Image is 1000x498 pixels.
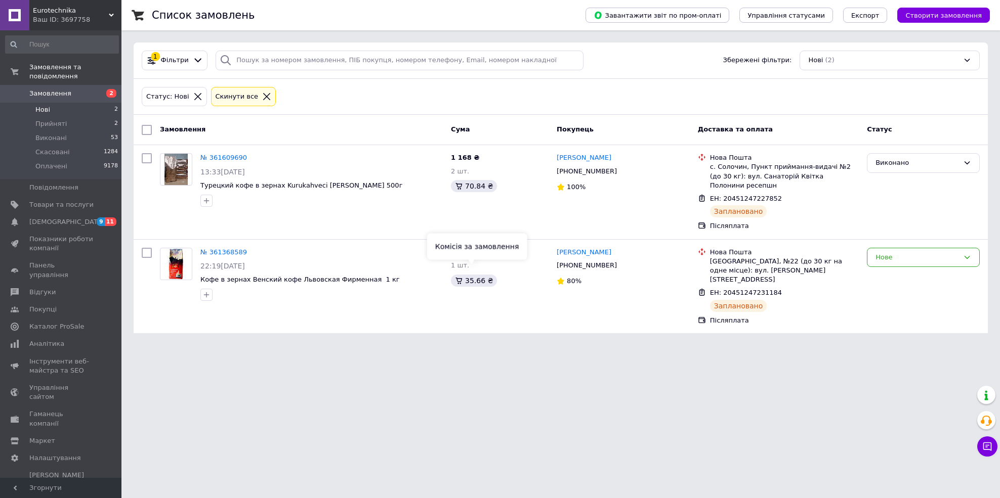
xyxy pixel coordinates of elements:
[876,252,959,263] div: Нове
[29,261,94,279] span: Панель управління
[214,92,261,102] div: Cкинути все
[29,200,94,209] span: Товари та послуги
[710,195,782,202] span: ЕН: 20451247227852
[29,436,55,445] span: Маркет
[557,261,617,269] span: [PHONE_NUMBER]
[977,436,997,457] button: Чат з покупцем
[29,217,104,227] span: [DEMOGRAPHIC_DATA]
[106,89,116,98] span: 2
[739,8,833,23] button: Управління статусами
[710,316,859,325] div: Післяплата
[594,11,721,20] span: Завантажити звіт по пром-оплаті
[161,56,189,65] span: Фільтри
[200,248,247,256] a: № 361368589
[567,277,581,285] span: 80%
[97,217,105,226] span: 9
[200,262,245,270] span: 22:19[DATE]
[33,15,121,24] div: Ваш ID: 3697758
[867,125,892,133] span: Статус
[200,276,400,283] a: Кофе в зернах Венский кофе Львовская Фирменная 1 кг
[35,148,70,157] span: Скасовані
[887,11,990,19] a: Створити замовлення
[451,180,497,192] div: 70.84 ₴
[200,168,245,176] span: 13:33[DATE]
[710,257,859,285] div: [GEOGRAPHIC_DATA], №22 (до 30 кг на одне місце): вул. [PERSON_NAME][STREET_ADDRESS]
[35,119,67,128] span: Прийняті
[843,8,888,23] button: Експорт
[451,275,497,287] div: 35.66 ₴
[451,125,470,133] span: Cума
[160,248,192,280] a: Фото товару
[33,6,109,15] span: Eurotechnika
[35,162,67,171] span: Оплачені
[29,383,94,401] span: Управління сайтом
[29,63,121,81] span: Замовлення та повідомлення
[29,410,94,428] span: Гаманець компанії
[567,183,586,191] span: 100%
[710,162,859,190] div: с. Солочин, Пункт приймання-видачі №2 (до 30 кг): вул. Санаторій Квітка Полонини ресепшн
[29,357,94,375] span: Інструменти веб-майстра та SEO
[557,153,611,163] a: [PERSON_NAME]
[698,125,773,133] span: Доставка та оплата
[35,105,50,114] span: Нові
[897,8,990,23] button: Створити замовлення
[557,248,611,257] a: [PERSON_NAME]
[29,322,84,331] span: Каталог ProSale
[808,56,823,65] span: Нові
[723,56,792,65] span: Збережені фільтри:
[29,305,57,314] span: Покупці
[151,52,160,61] div: 1
[29,288,56,297] span: Відгуки
[557,125,594,133] span: Покупець
[105,217,116,226] span: 11
[876,158,959,168] div: Виконано
[710,248,859,257] div: Нова Пошта
[747,12,825,19] span: Управління статусами
[168,248,185,280] img: Фото товару
[144,92,191,102] div: Статус: Нові
[35,133,67,143] span: Виконані
[586,8,729,23] button: Завантажити звіт по пром-оплаті
[114,119,118,128] span: 2
[29,89,71,98] span: Замовлення
[905,12,982,19] span: Створити замовлення
[710,289,782,296] span: ЕН: 20451247231184
[114,105,118,114] span: 2
[710,153,859,162] div: Нова Пошта
[29,454,81,463] span: Налаштування
[451,167,469,175] span: 2 шт.
[111,133,118,143] span: 53
[851,12,880,19] span: Експорт
[160,153,192,186] a: Фото товару
[200,154,247,161] a: № 361609690
[104,148,118,157] span: 1284
[29,183,78,192] span: Повідомлення
[104,162,118,171] span: 9178
[451,154,479,161] span: 1 168 ₴
[216,51,584,70] input: Пошук за номером замовлення, ПІБ покупця, номером телефону, Email, номером накладної
[825,56,834,64] span: (2)
[451,261,469,269] span: 1 шт.
[29,235,94,253] span: Показники роботи компанії
[164,154,188,185] img: Фото товару
[200,182,402,189] a: Турецкий кофе в зернах Kurukahveci [PERSON_NAME] 500г
[29,339,64,348] span: Аналітика
[557,167,617,175] span: [PHONE_NUMBER]
[160,125,205,133] span: Замовлення
[710,221,859,231] div: Післяплата
[710,205,767,217] div: Заплановано
[152,9,255,21] h1: Список замовлень
[5,35,119,54] input: Пошук
[427,234,527,260] div: Комісія за замовлення
[710,300,767,312] div: Заплановано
